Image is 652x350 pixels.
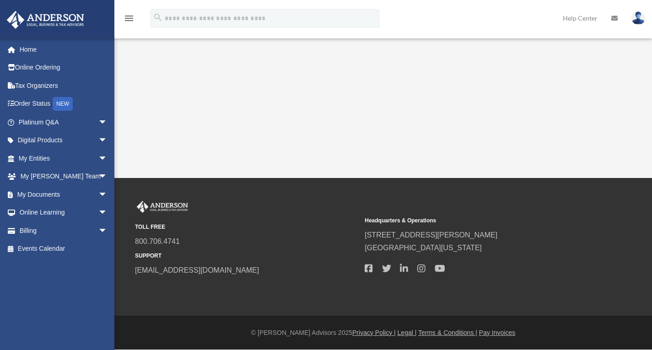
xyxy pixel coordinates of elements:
[135,251,358,261] small: SUPPORT
[135,266,259,274] a: [EMAIL_ADDRESS][DOMAIN_NAME]
[6,59,121,77] a: Online Ordering
[418,329,477,336] a: Terms & Conditions |
[135,222,358,232] small: TOLL FREE
[6,40,121,59] a: Home
[6,185,121,204] a: My Documentsarrow_drop_down
[352,329,396,336] a: Privacy Policy |
[6,240,121,258] a: Events Calendar
[6,149,121,167] a: My Entitiesarrow_drop_down
[98,113,117,132] span: arrow_drop_down
[479,329,515,336] a: Pay Invoices
[4,11,87,29] img: Anderson Advisors Platinum Portal
[6,131,121,150] a: Digital Productsarrow_drop_down
[6,113,121,131] a: Platinum Q&Aarrow_drop_down
[98,204,117,222] span: arrow_drop_down
[135,201,190,213] img: Anderson Advisors Platinum Portal
[135,237,180,245] a: 800.706.4741
[124,13,135,24] i: menu
[365,216,588,226] small: Headquarters & Operations
[153,12,163,22] i: search
[6,76,121,95] a: Tax Organizers
[365,231,497,239] a: [STREET_ADDRESS][PERSON_NAME]
[98,221,117,240] span: arrow_drop_down
[6,167,121,186] a: My [PERSON_NAME] Teamarrow_drop_down
[124,16,135,24] a: menu
[98,149,117,168] span: arrow_drop_down
[398,329,417,336] a: Legal |
[631,11,645,25] img: User Pic
[114,327,652,339] div: © [PERSON_NAME] Advisors 2025
[98,185,117,204] span: arrow_drop_down
[98,131,117,150] span: arrow_drop_down
[6,95,121,113] a: Order StatusNEW
[6,204,121,222] a: Online Learningarrow_drop_down
[53,97,73,111] div: NEW
[98,167,117,186] span: arrow_drop_down
[6,221,121,240] a: Billingarrow_drop_down
[365,244,482,252] a: [GEOGRAPHIC_DATA][US_STATE]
